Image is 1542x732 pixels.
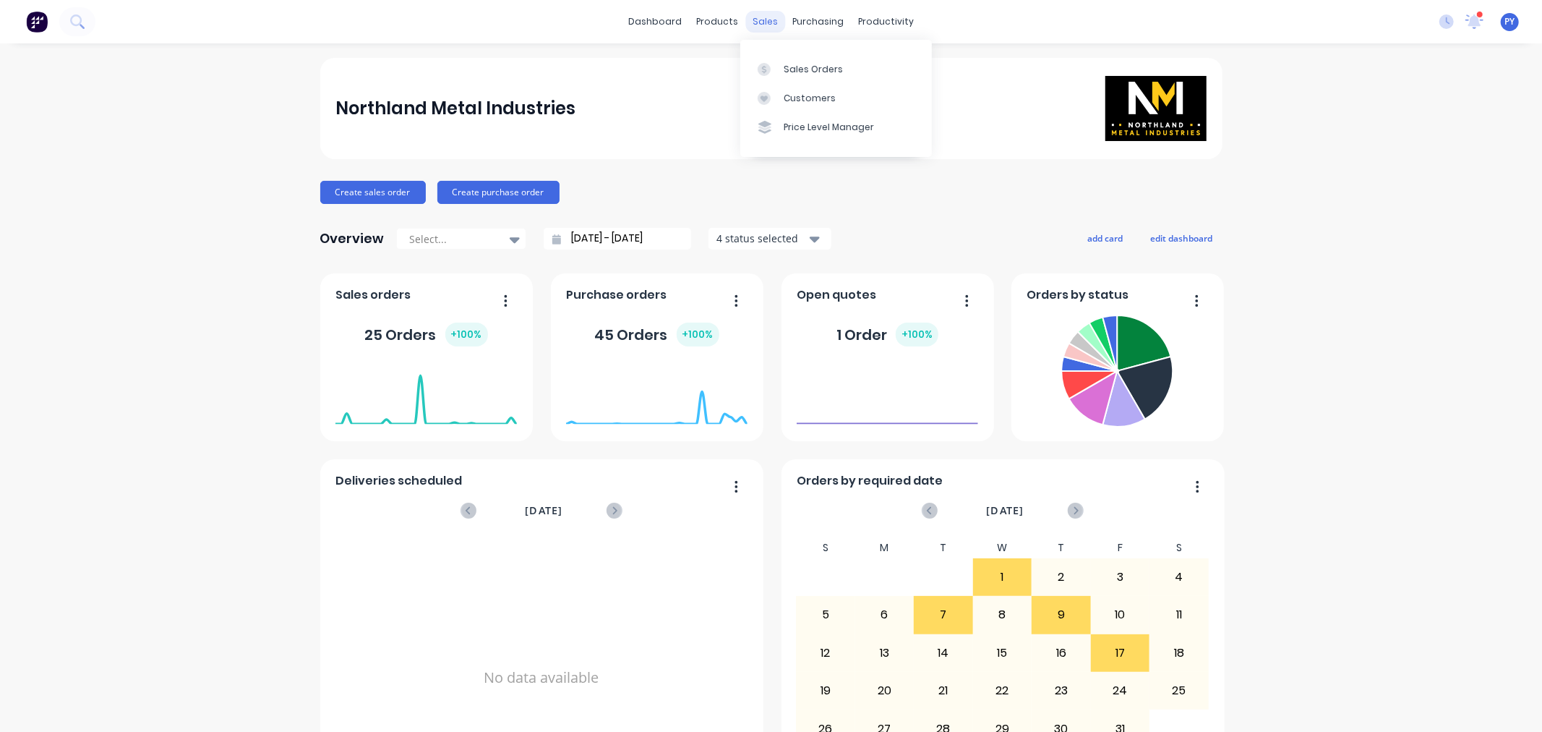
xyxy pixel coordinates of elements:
div: M [855,537,915,558]
div: 5 [797,597,854,633]
div: T [914,537,973,558]
div: purchasing [785,11,851,33]
button: edit dashboard [1141,229,1222,247]
div: Northland Metal Industries [335,94,575,123]
button: Create sales order [320,181,426,204]
div: S [1149,537,1209,558]
div: 21 [915,673,972,709]
div: Sales Orders [784,63,843,76]
div: 45 Orders [595,323,719,346]
div: 16 [1032,635,1090,671]
div: 23 [1032,673,1090,709]
div: 12 [797,635,854,671]
div: productivity [851,11,921,33]
div: 1 [974,559,1032,595]
span: Sales orders [335,286,411,304]
div: sales [745,11,785,33]
div: 20 [856,673,914,709]
div: 14 [915,635,972,671]
span: PY [1505,15,1515,28]
div: 17 [1092,635,1149,671]
a: Sales Orders [740,54,932,83]
div: 25 Orders [365,323,488,346]
div: 4 status selected [716,231,808,246]
div: 24 [1092,673,1149,709]
div: 13 [856,635,914,671]
div: 6 [856,597,914,633]
div: 22 [974,673,1032,709]
span: Deliveries scheduled [335,472,462,490]
div: + 100 % [677,323,719,346]
img: Factory [26,11,48,33]
div: 8 [974,597,1032,633]
div: 11 [1150,597,1208,633]
div: + 100 % [896,323,938,346]
span: [DATE] [525,503,562,519]
button: 4 status selected [708,228,831,250]
div: 4 [1150,559,1208,595]
div: products [689,11,745,33]
img: Northland Metal Industries [1105,76,1207,141]
div: 19 [797,673,854,709]
div: 3 [1092,559,1149,595]
div: Price Level Manager [784,121,874,134]
span: [DATE] [986,503,1024,519]
div: W [973,537,1032,558]
div: Customers [784,92,836,105]
a: dashboard [621,11,689,33]
div: T [1032,537,1091,558]
div: 15 [974,635,1032,671]
a: Price Level Manager [740,113,932,142]
div: S [796,537,855,558]
button: add card [1079,229,1133,247]
div: F [1091,537,1150,558]
div: 10 [1092,597,1149,633]
div: 25 [1150,673,1208,709]
div: 1 Order [836,323,938,346]
a: Customers [740,84,932,113]
span: Orders by status [1027,286,1128,304]
div: 9 [1032,597,1090,633]
span: Purchase orders [566,286,667,304]
div: 18 [1150,635,1208,671]
div: Overview [320,224,385,253]
div: 2 [1032,559,1090,595]
button: Create purchase order [437,181,560,204]
div: 7 [915,597,972,633]
div: + 100 % [445,323,488,346]
span: Open quotes [797,286,876,304]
